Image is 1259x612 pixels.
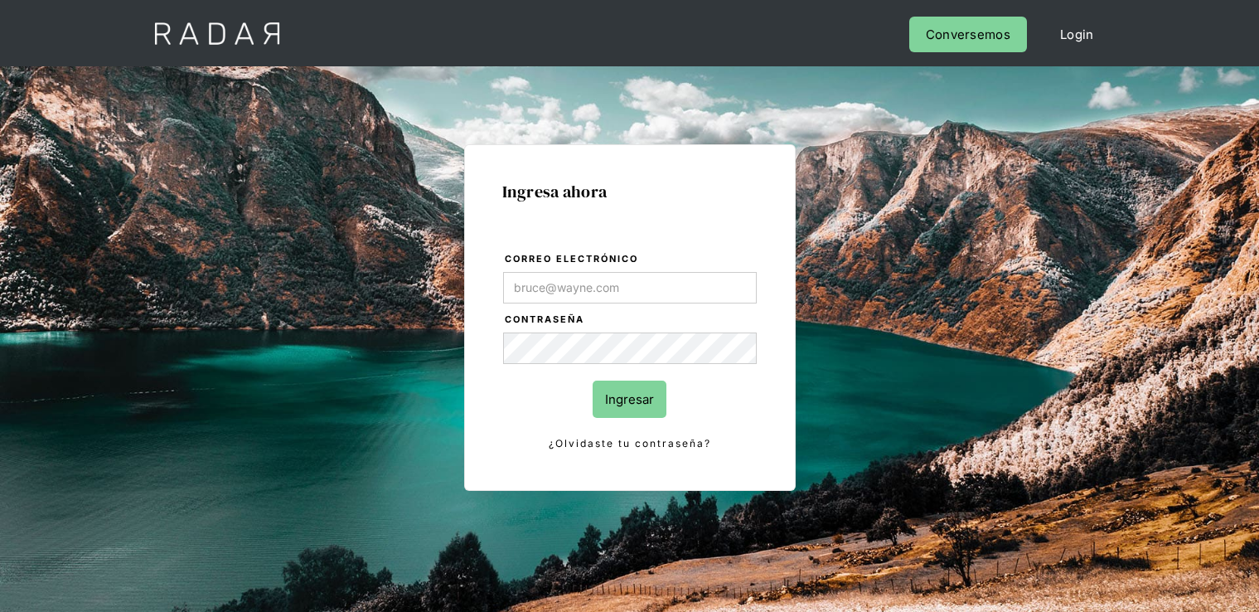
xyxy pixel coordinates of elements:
a: ¿Olvidaste tu contraseña? [503,435,757,453]
form: Login Form [502,250,758,453]
a: Conversemos [909,17,1027,52]
label: Correo electrónico [505,251,757,268]
a: Login [1044,17,1111,52]
input: Ingresar [593,381,666,418]
input: bruce@wayne.com [503,272,757,304]
label: Contraseña [505,312,757,328]
h1: Ingresa ahora [502,182,758,201]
